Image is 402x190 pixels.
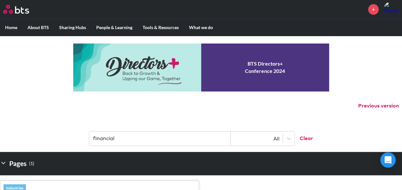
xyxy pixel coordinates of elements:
[91,19,138,36] label: People & Learning
[368,4,379,15] a: +
[22,19,54,36] label: About BTS
[89,131,231,146] input: Find contents, pages and demos...
[358,102,399,109] button: Previous version
[138,19,184,36] label: Tools & Resources
[3,5,41,14] a: Go home
[184,19,218,36] label: What we do
[383,2,399,17] a: Profile
[54,19,91,36] label: Sharing Hubs
[295,131,313,146] button: Clear
[380,152,396,168] div: Open Intercom Messenger
[234,135,280,142] div: All
[73,44,329,91] a: Conference 2024
[383,2,399,17] img: Thanyaphon Pongpaichet
[3,5,29,14] img: BTS Logo
[29,159,34,168] small: ( 1 )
